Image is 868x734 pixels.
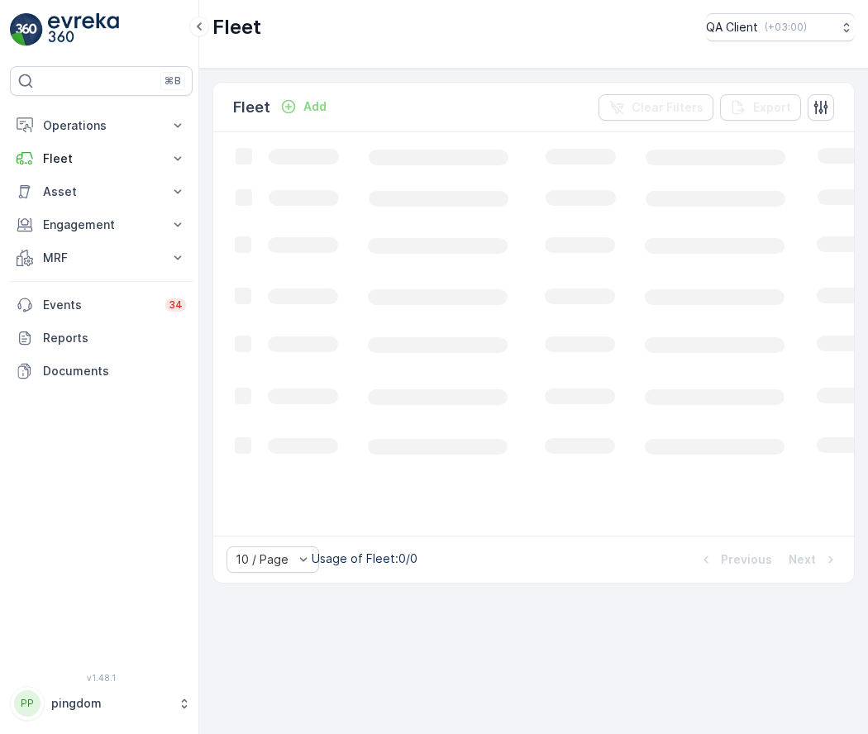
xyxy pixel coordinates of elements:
[274,97,333,117] button: Add
[10,142,193,175] button: Fleet
[43,297,155,313] p: Events
[43,150,160,167] p: Fleet
[43,117,160,134] p: Operations
[10,109,193,142] button: Operations
[10,673,193,683] span: v 1.48.1
[706,19,758,36] p: QA Client
[765,21,807,34] p: ( +03:00 )
[165,74,181,88] p: ⌘B
[10,322,193,355] a: Reports
[632,99,703,116] p: Clear Filters
[10,686,193,721] button: PPpingdom
[43,330,186,346] p: Reports
[789,551,816,568] p: Next
[599,94,713,121] button: Clear Filters
[10,13,43,46] img: logo
[787,550,841,570] button: Next
[43,250,160,266] p: MRF
[233,96,270,119] p: Fleet
[312,550,417,567] p: Usage of Fleet : 0/0
[212,14,261,41] p: Fleet
[43,183,160,200] p: Asset
[753,99,791,116] p: Export
[10,208,193,241] button: Engagement
[43,363,186,379] p: Documents
[48,13,119,46] img: logo_light-DOdMpM7g.png
[303,98,327,115] p: Add
[169,298,183,312] p: 34
[10,175,193,208] button: Asset
[720,94,801,121] button: Export
[43,217,160,233] p: Engagement
[51,695,169,712] p: pingdom
[721,551,772,568] p: Previous
[706,13,855,41] button: QA Client(+03:00)
[696,550,774,570] button: Previous
[10,241,193,274] button: MRF
[10,288,193,322] a: Events34
[10,355,193,388] a: Documents
[14,690,41,717] div: PP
